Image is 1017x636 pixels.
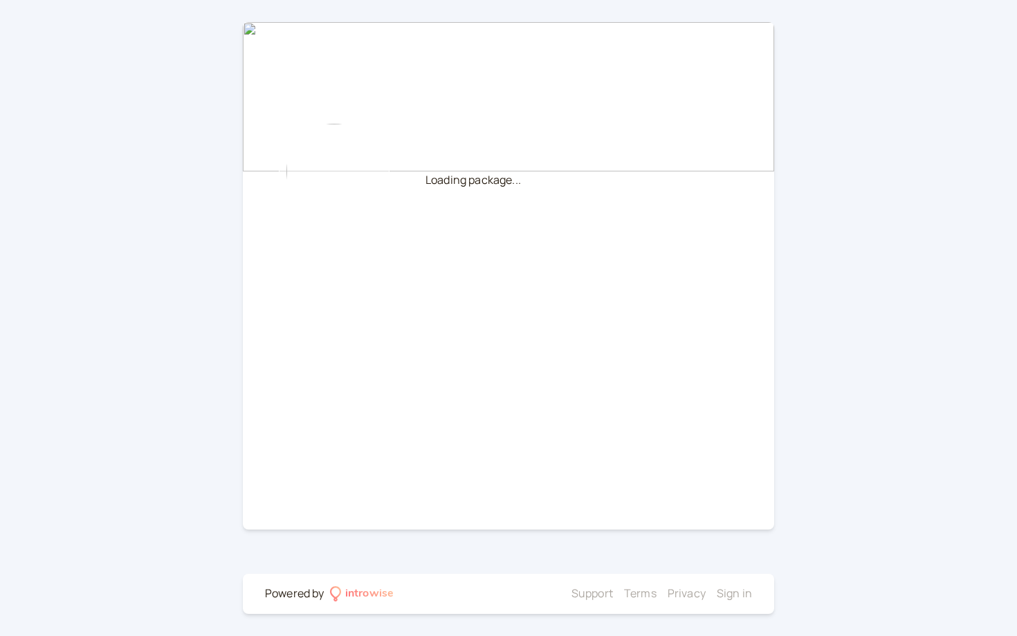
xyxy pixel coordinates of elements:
div: Loading package... [425,171,752,227]
a: Sign in [717,586,752,601]
a: Support [571,586,613,601]
div: Powered by [265,585,324,603]
a: Terms [624,586,657,601]
a: Privacy [668,586,706,601]
div: introwise [345,585,394,603]
a: introwise [330,585,394,603]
